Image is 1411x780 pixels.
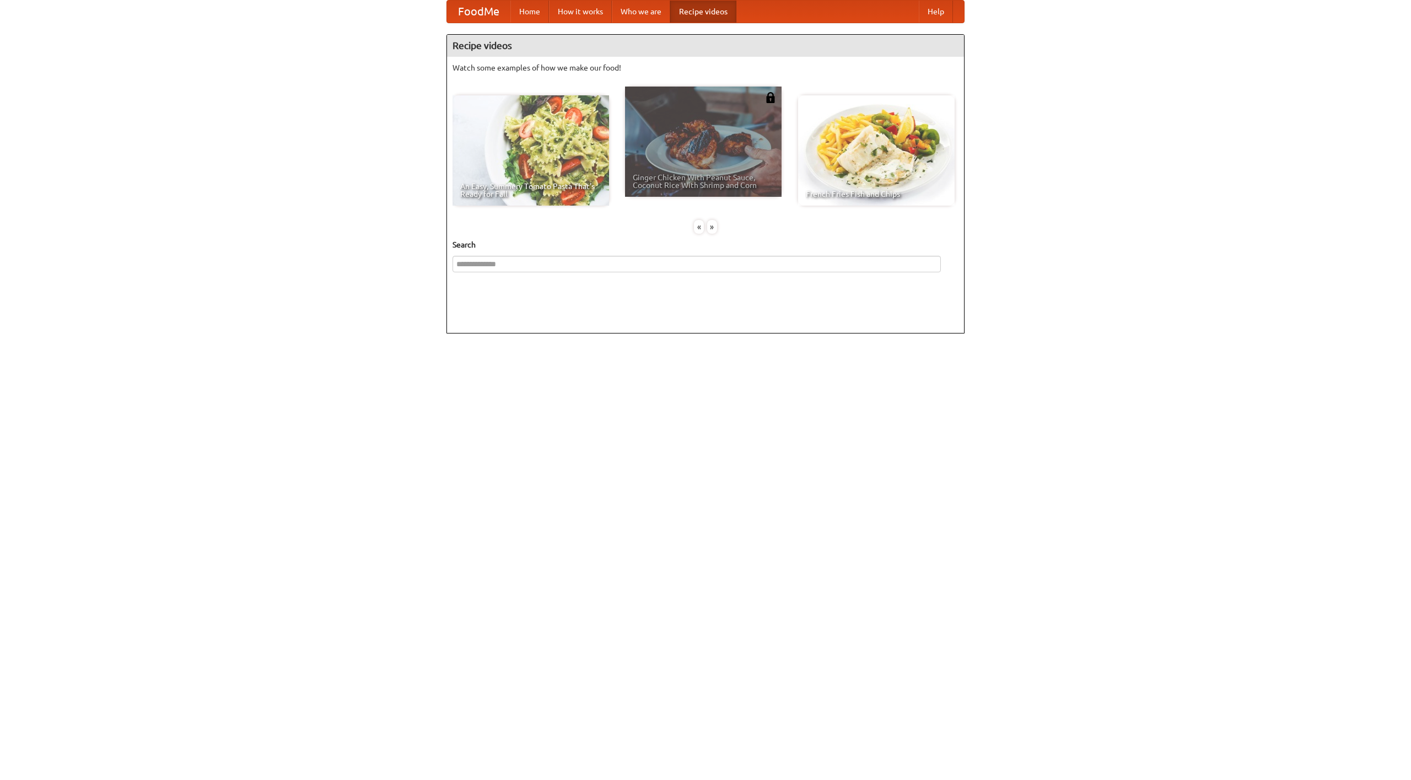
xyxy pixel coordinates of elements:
[447,1,510,23] a: FoodMe
[549,1,612,23] a: How it works
[919,1,953,23] a: Help
[510,1,549,23] a: Home
[707,220,717,234] div: »
[806,190,947,198] span: French Fries Fish and Chips
[453,95,609,206] a: An Easy, Summery Tomato Pasta That's Ready for Fall
[798,95,955,206] a: French Fries Fish and Chips
[670,1,736,23] a: Recipe videos
[453,239,958,250] h5: Search
[453,62,958,73] p: Watch some examples of how we make our food!
[765,92,776,103] img: 483408.png
[460,182,601,198] span: An Easy, Summery Tomato Pasta That's Ready for Fall
[612,1,670,23] a: Who we are
[694,220,704,234] div: «
[447,35,964,57] h4: Recipe videos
